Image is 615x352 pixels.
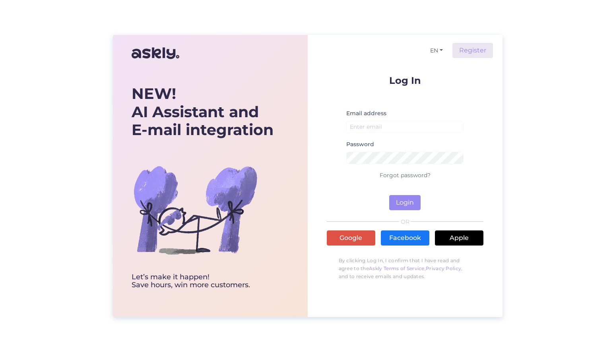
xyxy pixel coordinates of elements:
img: Askly [132,44,179,63]
a: Facebook [381,230,429,246]
a: Apple [435,230,483,246]
a: Askly Terms of Service [369,265,425,271]
p: Log In [327,75,483,85]
img: bg-askly [132,146,259,273]
p: By clicking Log In, I confirm that I have read and agree to the , , and to receive emails and upd... [327,253,483,284]
a: Forgot password? [380,172,431,179]
label: Password [346,140,374,149]
label: Email address [346,109,386,118]
b: NEW! [132,84,176,103]
input: Enter email [346,121,464,133]
a: Privacy Policy [426,265,461,271]
a: Google [327,230,375,246]
div: AI Assistant and E-mail integration [132,85,274,139]
div: Let’s make it happen! Save hours, win more customers. [132,273,274,289]
span: OR [399,219,411,224]
a: Register [452,43,493,58]
button: Login [389,195,421,210]
button: EN [427,45,446,56]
